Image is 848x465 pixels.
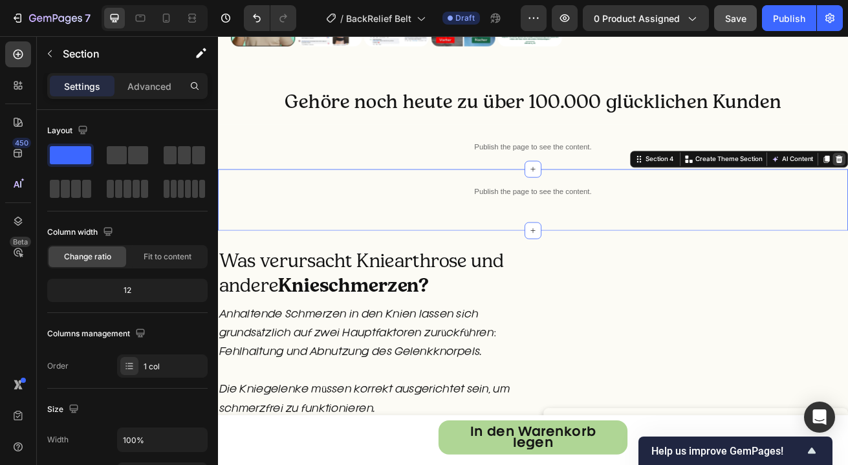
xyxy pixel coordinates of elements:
span: Fit to content [144,251,191,263]
div: 12 [50,281,205,299]
div: Width [47,434,69,446]
span: Change ratio [64,251,111,263]
div: Undo/Redo [244,5,296,31]
iframe: To enrich screen reader interactions, please activate Accessibility in Grammarly extension settings [218,36,848,465]
span: BackRelief Belt [346,12,411,25]
div: Size [47,401,82,418]
div: Columns management [47,325,148,343]
button: Show survey - Help us improve GemPages! [651,443,820,459]
p: Advanced [127,80,171,93]
div: Beta [10,237,31,247]
p: Publish the page to see the content. [10,184,766,198]
p: Settings [64,80,100,93]
button: Save [714,5,757,31]
span: / [340,12,343,25]
span: Save [725,13,746,24]
input: Auto [118,428,207,451]
p: Publish the page to see the content. [10,129,766,143]
button: Publish [762,5,816,31]
span: 0 product assigned [594,12,680,25]
div: Open Intercom Messenger [804,402,835,433]
div: 1 col [144,361,204,373]
div: 450 [12,138,31,148]
strong: Knieschmerzen? [74,292,259,321]
p: Create Theme Section [588,146,671,157]
div: Layout [47,122,91,140]
button: AI Content [679,144,736,159]
button: 7 [5,5,96,31]
p: Anhaltende Schmerzen in den Knien lassen sich grundsätzlich auf zwei Hauptfaktoren zurückführen: ... [1,331,374,424]
p: 7 [85,10,91,26]
div: Order [47,360,69,372]
p: Section [63,46,169,61]
button: 0 product assigned [583,5,709,31]
div: Column width [47,224,116,241]
span: Help us improve GemPages! [651,445,804,457]
div: Section 4 [524,146,564,157]
span: Draft [455,12,475,24]
div: Publish [773,12,805,25]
